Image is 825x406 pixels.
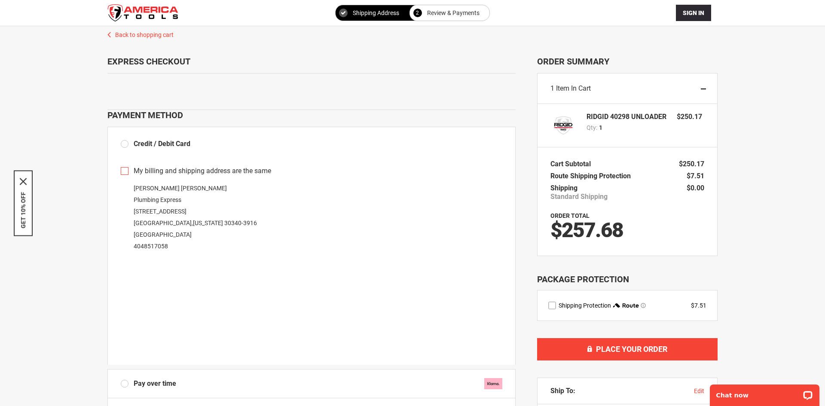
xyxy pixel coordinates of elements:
a: Back to shopping cart [99,26,726,39]
strong: RIDGID 40298 UNLOADER [587,113,666,120]
button: Close [20,178,27,185]
div: Package Protection [537,273,718,286]
strong: Order Total [550,212,590,219]
span: Item in Cart [556,84,591,92]
span: Qty [587,124,596,131]
span: [US_STATE] [193,220,223,226]
span: Express Checkout [107,56,190,67]
span: Learn more [641,303,646,308]
span: $0.00 [687,184,704,192]
span: Shipping [550,184,577,192]
button: Sign In [676,5,711,21]
svg: close icon [20,178,27,185]
img: RIDGID 40298 UNLOADER [550,113,576,138]
th: Route Shipping Protection [550,170,635,182]
button: edit [694,387,704,395]
img: America Tools [107,4,178,21]
span: Pay over time [134,379,176,389]
div: Payment Method [107,110,516,120]
span: $250.17 [679,160,704,168]
th: Cart Subtotal [550,158,595,170]
span: $7.51 [687,172,704,180]
iframe: LiveChat chat widget [704,379,825,406]
div: $7.51 [691,301,706,310]
span: Order Summary [537,56,718,67]
span: Sign In [683,9,704,16]
img: klarna.svg [484,378,502,389]
iframe: Secure express checkout frame [106,76,517,101]
div: route shipping protection selector element [548,301,706,310]
span: Shipping Address [353,8,399,18]
span: Ship To: [550,387,575,395]
div: [PERSON_NAME] [PERSON_NAME] Plumbing Express [STREET_ADDRESS] [GEOGRAPHIC_DATA] , 30340-3916 [GEO... [121,183,502,252]
span: 2 [416,8,419,18]
span: $250.17 [677,113,702,121]
span: 1 [599,123,602,132]
a: store logo [107,4,178,21]
span: Standard Shipping [550,192,608,201]
iframe: Secure payment input frame [119,255,504,365]
span: Credit / Debit Card [134,140,190,148]
span: Review & Payments [427,8,480,18]
span: $257.68 [550,218,623,242]
a: 4048517058 [134,243,168,250]
span: My billing and shipping address are the same [134,166,271,176]
span: Place Your Order [596,345,667,354]
span: 1 [550,84,554,92]
button: GET 10% OFF [20,192,27,228]
span: Shipping Protection [559,302,611,309]
span: edit [694,388,704,394]
button: Place Your Order [537,338,718,360]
